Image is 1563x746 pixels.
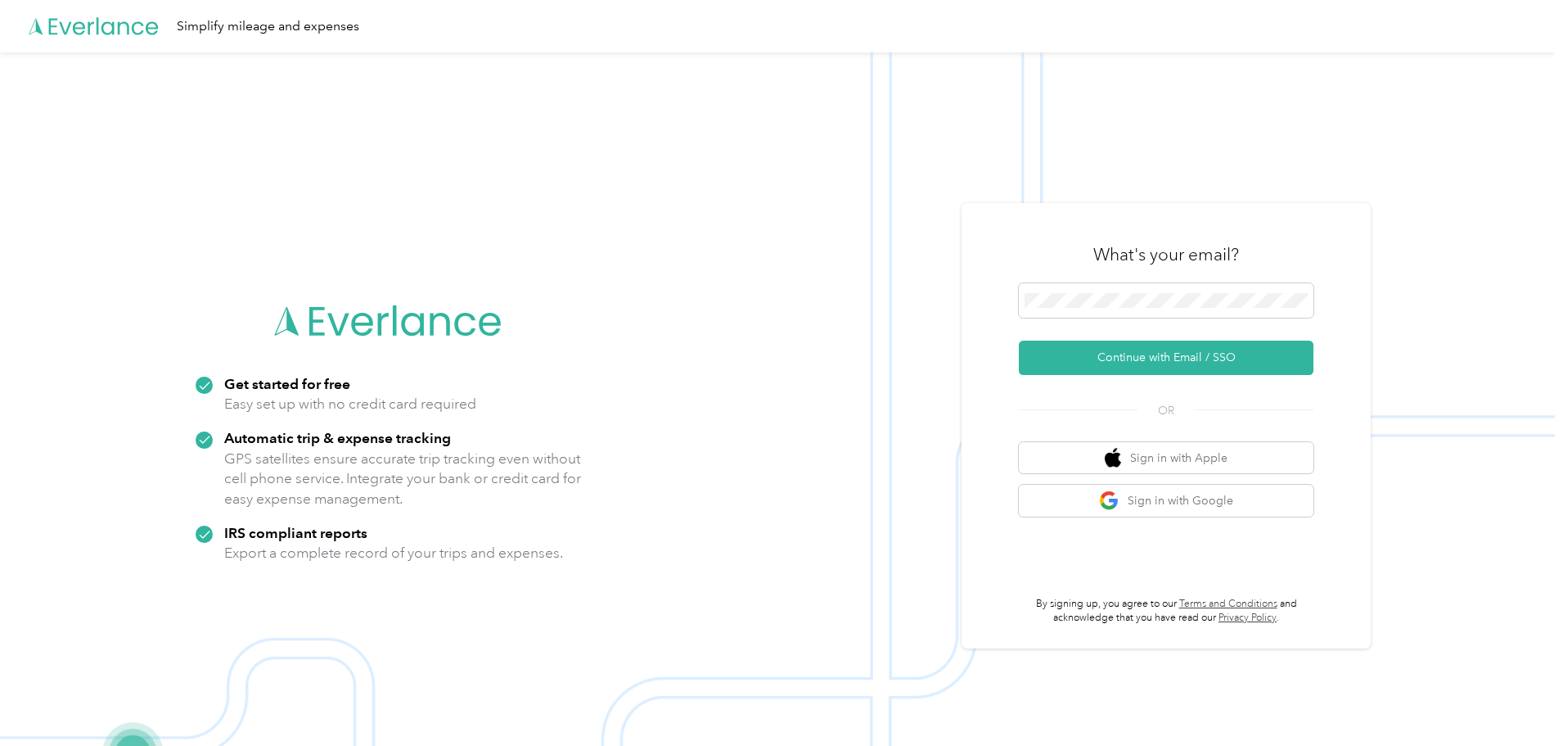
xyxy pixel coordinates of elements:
[224,449,582,509] p: GPS satellites ensure accurate trip tracking even without cell phone service. Integrate your bank...
[1019,341,1313,375] button: Continue with Email / SSO
[1105,448,1121,468] img: apple logo
[1179,598,1277,610] a: Terms and Conditions
[224,524,367,541] strong: IRS compliant reports
[224,375,350,392] strong: Get started for free
[1019,442,1313,474] button: apple logoSign in with Apple
[224,429,451,446] strong: Automatic trip & expense tracking
[1218,612,1277,624] a: Privacy Policy
[1019,485,1313,517] button: google logoSign in with Google
[224,394,476,414] p: Easy set up with no credit card required
[1093,243,1239,266] h3: What's your email?
[224,543,563,563] p: Export a complete record of your trips and expenses.
[1137,402,1195,419] span: OR
[177,16,359,37] div: Simplify mileage and expenses
[1019,597,1313,626] p: By signing up, you agree to our and acknowledge that you have read our .
[1099,491,1119,511] img: google logo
